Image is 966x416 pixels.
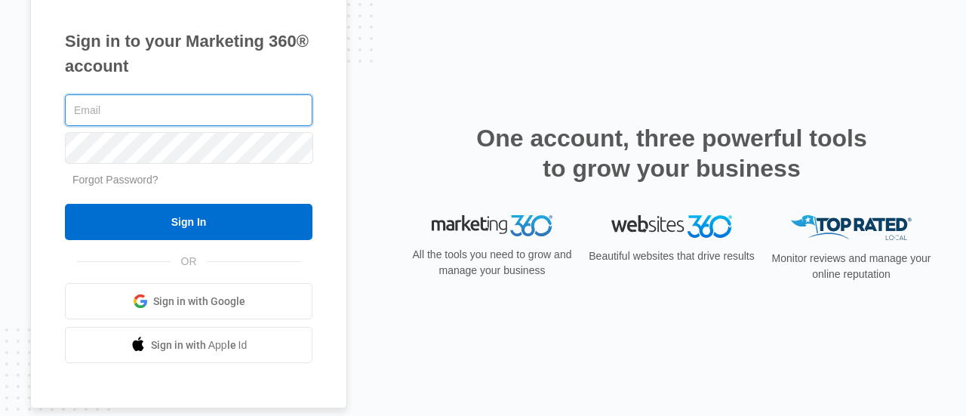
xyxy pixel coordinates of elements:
span: Sign in with Apple Id [151,337,248,353]
a: Sign in with Apple Id [65,327,312,363]
span: OR [171,254,208,270]
img: Websites 360 [611,215,732,237]
img: Top Rated Local [791,215,912,240]
img: Marketing 360 [432,215,552,236]
span: Sign in with Google [153,294,245,310]
input: Email [65,94,312,126]
a: Forgot Password? [72,174,158,186]
a: Sign in with Google [65,283,312,319]
p: Beautiful websites that drive results [587,248,756,264]
h1: Sign in to your Marketing 360® account [65,29,312,79]
input: Sign In [65,204,312,240]
p: All the tools you need to grow and manage your business [408,247,577,279]
p: Monitor reviews and manage your online reputation [767,251,936,282]
h2: One account, three powerful tools to grow your business [472,123,872,183]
